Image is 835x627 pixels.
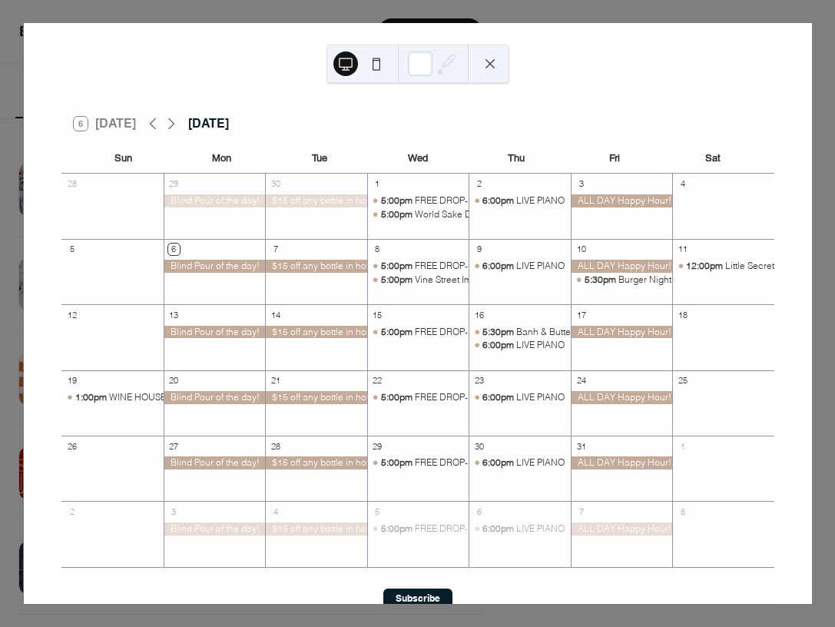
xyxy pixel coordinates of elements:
[618,274,741,287] div: Burger Night + The Pharaohs
[516,194,565,207] div: LIVE PIANO
[367,391,469,404] div: FREE DROP-IN TASTING
[168,375,180,386] div: 20
[571,194,673,207] div: ALL DAY Happy Hour!
[516,260,565,273] div: LIVE PIANO
[265,326,367,339] div: $15 off any bottle in house!
[575,309,587,320] div: 17
[270,143,369,174] div: Tue
[482,391,516,404] span: 6:00pm
[168,440,180,452] div: 27
[415,208,485,221] div: World Sake Day!
[473,375,485,386] div: 23
[575,244,587,255] div: 10
[677,506,688,517] div: 8
[473,506,485,517] div: 6
[469,339,571,352] div: LIVE PIANO
[415,274,579,287] div: Vine Street Imports Free Drop-in Tasting
[415,326,516,339] div: FREE DROP-IN TASTING
[372,375,383,386] div: 22
[265,391,367,404] div: $15 off any bottle in house!
[372,178,383,190] div: 1
[168,178,180,190] div: 29
[575,375,587,386] div: 24
[164,456,266,469] div: Blind Pour of the day!
[61,391,164,404] div: WINE HOUSE SHINDIG EVENT
[381,208,415,221] span: 5:00pm
[467,143,565,174] div: Thu
[482,522,516,536] span: 6:00pm
[585,274,618,287] span: 5:30pm
[575,506,587,517] div: 7
[672,260,774,273] div: Little Secret Brunch!
[575,178,587,190] div: 3
[172,143,270,174] div: Mon
[164,391,266,404] div: Blind Pour of the day!
[516,339,565,352] div: LIVE PIANO
[372,309,383,320] div: 15
[677,440,688,452] div: 1
[109,391,237,404] div: WINE HOUSE SHINDIG EVENT
[367,326,469,339] div: FREE DROP-IN TASTING
[66,506,78,517] div: 2
[482,194,516,207] span: 6:00pm
[265,522,367,536] div: $15 off any bottle in house!
[575,440,587,452] div: 31
[74,143,172,174] div: Sun
[677,244,688,255] div: 11
[565,143,664,174] div: Fri
[367,522,469,536] div: FREE DROP-IN TASTING
[270,375,281,386] div: 21
[725,260,810,273] div: Little Secret Brunch!
[66,440,78,452] div: 26
[473,178,485,190] div: 2
[168,309,180,320] div: 13
[265,456,367,469] div: $15 off any bottle in house!
[164,522,266,536] div: Blind Pour of the day!
[369,143,467,174] div: Wed
[677,309,688,320] div: 18
[164,260,266,273] div: Blind Pour of the day!
[571,456,673,469] div: ALL DAY Happy Hour!
[516,326,648,339] div: Banh & Butter Kitchen Takeover
[367,208,469,221] div: World Sake Day!
[66,178,78,190] div: 28
[270,506,281,517] div: 4
[473,440,485,452] div: 30
[473,309,485,320] div: 16
[571,326,673,339] div: ALL DAY Happy Hour!
[270,309,281,320] div: 14
[270,244,281,255] div: 7
[664,143,762,174] div: Sat
[571,274,673,287] div: Burger Night + The Pharaohs
[381,274,415,287] span: 5:00pm
[168,244,180,255] div: 6
[66,375,78,386] div: 19
[383,589,452,609] button: Subscribe
[381,194,415,207] span: 5:00pm
[164,326,266,339] div: Blind Pour of the day!
[381,326,415,339] span: 5:00pm
[168,506,180,517] div: 3
[372,244,383,255] div: 8
[270,440,281,452] div: 28
[367,194,469,207] div: FREE DROP-IN TASTING
[469,260,571,273] div: LIVE PIANO
[164,194,266,207] div: Blind Pour of the day!
[367,260,469,273] div: FREE DROP-IN TASTING
[270,178,281,190] div: 30
[415,391,516,404] div: FREE DROP-IN TASTING
[469,456,571,469] div: LIVE PIANO
[473,244,485,255] div: 9
[415,522,516,536] div: FREE DROP-IN TASTING
[372,440,383,452] div: 29
[469,391,571,404] div: LIVE PIANO
[188,114,229,133] div: [DATE]
[482,339,516,352] span: 6:00pm
[415,260,516,273] div: FREE DROP-IN TASTING
[482,260,516,273] span: 6:00pm
[367,274,469,287] div: Vine Street Imports Free Drop-in Tasting
[367,456,469,469] div: FREE DROP-IN TASTING
[469,194,571,207] div: LIVE PIANO
[381,522,415,536] span: 5:00pm
[265,194,367,207] div: $15 off any bottle in house!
